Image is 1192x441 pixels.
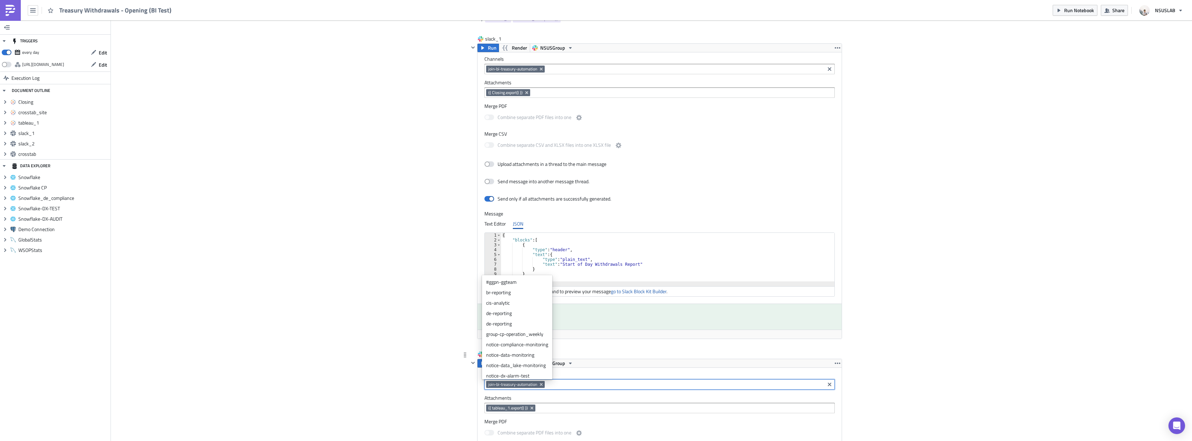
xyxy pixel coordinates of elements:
span: Snowflake CP [18,185,109,191]
span: Render [512,44,527,52]
div: - [491,317,836,324]
span: Share [1112,7,1124,14]
div: https://pushmetrics.io/api/v1/report/75rQd3GoZ4/webhook?token=0b05308583e84eaeb17c9f65bc1f0992 [22,59,64,70]
span: Execution Log [11,72,40,84]
button: Run Notebook [1053,5,1097,16]
div: DATA EXPLORER [12,160,50,172]
div: Send only if all attachments are successfully generated. [498,196,611,202]
label: Merge PDF [484,103,835,109]
span: GlobalStats [18,237,109,243]
label: Combine separate PDF files into one [484,429,583,438]
span: Snowflake_de_compliance [18,195,109,201]
button: Hide content [469,43,477,52]
label: Channels [484,56,835,62]
div: every day [22,47,39,58]
span: Snowflake-DX-AUDIT [18,216,109,222]
label: Combine separate CSV and XLSX files into one XLSX file [484,141,623,150]
button: Combine separate CSV and XLSX files into one XLSX file [614,141,623,150]
div: Open Intercom Messenger [1168,417,1185,434]
span: Run [488,44,497,52]
div: de-reporting [486,310,548,317]
button: Share [1101,5,1128,16]
button: Remove Tag [529,405,535,412]
div: 8 [485,267,501,272]
button: Clear selected items [825,380,834,389]
span: join-bi-treasury-automation [488,66,537,72]
img: Avatar [1139,5,1150,16]
button: Run [477,359,499,367]
button: Render [499,44,530,52]
button: Combine separate PDF files into one [575,429,583,437]
button: Edit [87,47,111,58]
div: 2 [485,238,501,243]
button: NSUSGroup [530,44,576,52]
button: Clear selected items [825,65,834,73]
span: Run Notebook [1064,7,1094,14]
span: NSUSGroup [540,44,565,52]
label: Attachments [484,79,835,86]
div: TRIGGERS [12,35,38,47]
button: Combine separate PDF files into one [575,113,583,122]
button: Remove Tag [538,66,545,73]
label: Upload attachments in a thread to the main message [484,161,606,167]
div: notice-dx-alarm-test [486,372,548,379]
div: JSON [513,219,523,229]
span: Demo Connection [18,226,109,232]
div: cis-analytic [486,299,548,306]
button: Remove Tag [524,89,530,96]
div: Text Editor [484,219,506,229]
button: Run [477,44,499,52]
button: NSUSLAB [1135,3,1187,18]
button: Hide content [469,359,477,367]
span: tableau_1 [18,120,109,126]
span: Closing [18,99,109,105]
button: Remove Tag [538,381,545,388]
label: Message [484,211,835,217]
span: Edit [99,49,107,56]
div: group-cp-operation_weekly [486,331,548,338]
ul: selectable options [482,275,552,379]
label: Attachments [484,395,835,401]
span: {{ Closing.export() }} [488,90,523,95]
span: {{ tableau_1.export() }} [488,405,528,411]
span: crosstab [18,151,109,157]
span: Edit [99,61,107,68]
div: DOCUMENT OUTLINE [12,84,50,97]
span: NSUSLAB [1155,7,1175,14]
div: #ggpn-ggteam [486,279,548,286]
div: For advanced message styling and to preview your message . [485,286,834,296]
div: 1 [485,233,501,238]
span: slack_2 [18,141,109,147]
label: Merge PDF [484,418,835,425]
h5: Success [491,310,836,315]
div: 7 [485,262,501,267]
img: PushMetrics [5,5,16,16]
span: join-bi-treasury-automation [488,382,537,387]
label: Combine separate PDF files into one [484,113,583,122]
div: 9 [485,272,501,277]
div: 4 [485,247,501,252]
a: go to Slack Block Kit Builder [611,288,666,295]
div: de-reporting [486,320,548,327]
span: slack_1 [485,35,513,42]
span: Snowflake [18,174,109,180]
span: NSUSGroup [540,359,565,367]
div: 6 [485,257,501,262]
button: Edit [87,59,111,70]
span: WSOPStats [18,247,109,253]
button: NSUSGroup [530,359,576,367]
div: 5 [485,252,501,257]
div: 3 [485,243,501,247]
div: notice-data_lake-monitoring [486,362,548,369]
span: slack_1 [18,130,109,136]
div: notice-data-monitoring [486,351,548,358]
div: br-reporting [486,289,548,296]
span: Treasury Withdrawals - Opening (BI Test) [59,6,172,14]
span: crosstab_site [18,109,109,116]
label: Send message into another message thread. [484,178,590,185]
label: Channels [484,371,835,378]
label: Merge CSV [484,131,835,137]
div: notice-compliance-monitoring [486,341,548,348]
span: Snowflake-DX-TEST [18,205,109,212]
